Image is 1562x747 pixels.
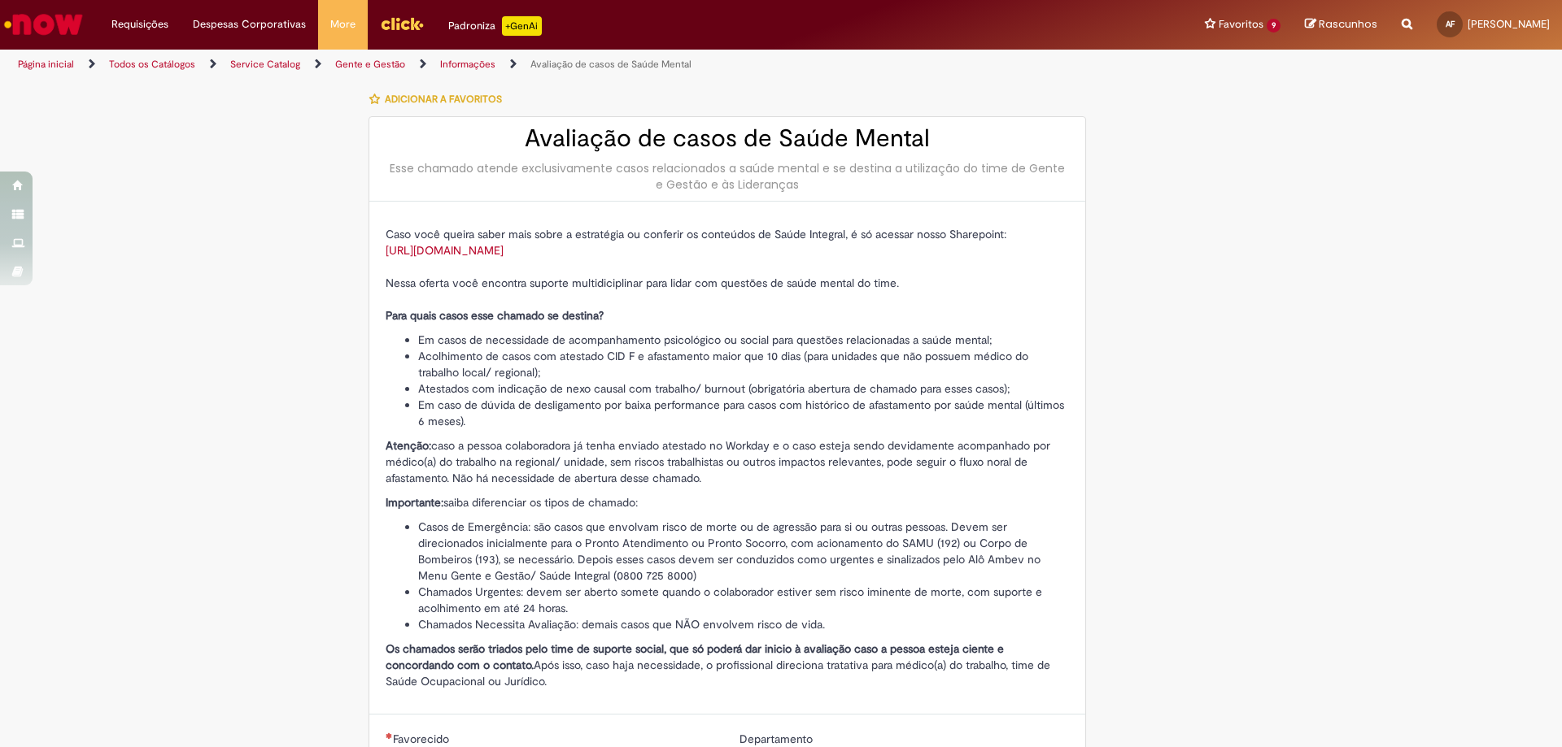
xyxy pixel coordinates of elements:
span: 9 [1267,19,1281,33]
span: Necessários - Favorecido [393,732,452,746]
span: [PERSON_NAME] [1468,17,1550,31]
a: Página inicial [18,58,74,71]
a: Informações [440,58,495,71]
div: Padroniza [448,16,542,36]
a: Service Catalog [230,58,300,71]
span: Requisições [111,16,168,33]
ul: Trilhas de página [12,50,1029,80]
span: Despesas Corporativas [193,16,306,33]
p: caso a pessoa colaboradora já tenha enviado atestado no Workday e o caso esteja sendo devidamente... [386,437,1069,486]
img: click_logo_yellow_360x200.png [380,11,424,36]
li: Acolhimento de casos com atestado CID F e afastamento maior que 10 dias (para unidades que não po... [418,348,1069,380]
a: [URL][DOMAIN_NAME] [386,243,504,258]
strong: Atenção: [386,438,431,453]
button: Adicionar a Favoritos [369,82,511,116]
a: Avaliação de casos de Saúde Mental [530,58,692,71]
p: Após isso, caso haja necessidade, o profissional direciona tratativa para médico(a) do trabalho, ... [386,641,1069,689]
strong: Importante: [386,495,443,510]
p: Caso você queira saber mais sobre a estratégia ou conferir os conteúdos de Saúde Integral, é só a... [386,226,1069,324]
a: Rascunhos [1305,17,1377,33]
li: Chamados Necessita Avaliação: demais casos que NÃO envolvem risco de vida. [418,616,1069,632]
strong: Os chamados serão triados pelo time de suporte social, que só poderá dar inicio à avaliação caso ... [386,641,1004,672]
img: ServiceNow [2,8,85,41]
span: Adicionar a Favoritos [385,93,502,106]
span: AF [1446,19,1455,29]
li: Chamados Urgentes: devem ser aberto somete quando o colaborador estiver sem risco iminente de mor... [418,584,1069,616]
span: Departamento [740,732,816,746]
a: Gente e Gestão [335,58,405,71]
span: More [330,16,356,33]
p: +GenAi [502,16,542,36]
h2: Avaliação de casos de Saúde Mental [386,125,1069,152]
li: Casos de Emergência: são casos que envolvam risco de morte ou de agressão para si ou outras pesso... [418,519,1069,584]
span: Necessários [386,732,393,739]
li: Atestados com indicação de nexo causal com trabalho/ burnout (obrigatória abertura de chamado par... [418,380,1069,397]
span: Favoritos [1219,16,1263,33]
strong: Para quais casos esse chamado se destina? [386,308,604,323]
li: Em casos de necessidade de acompanhamento psicológico ou social para questões relacionadas a saúd... [418,332,1069,348]
li: Em caso de dúvida de desligamento por baixa performance para casos com histórico de afastamento p... [418,397,1069,429]
a: Todos os Catálogos [109,58,195,71]
p: saiba diferenciar os tipos de chamado: [386,494,1069,510]
div: Esse chamado atende exclusivamente casos relacionados a saúde mental e se destina a utilização do... [386,160,1069,193]
span: Rascunhos [1319,16,1377,32]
